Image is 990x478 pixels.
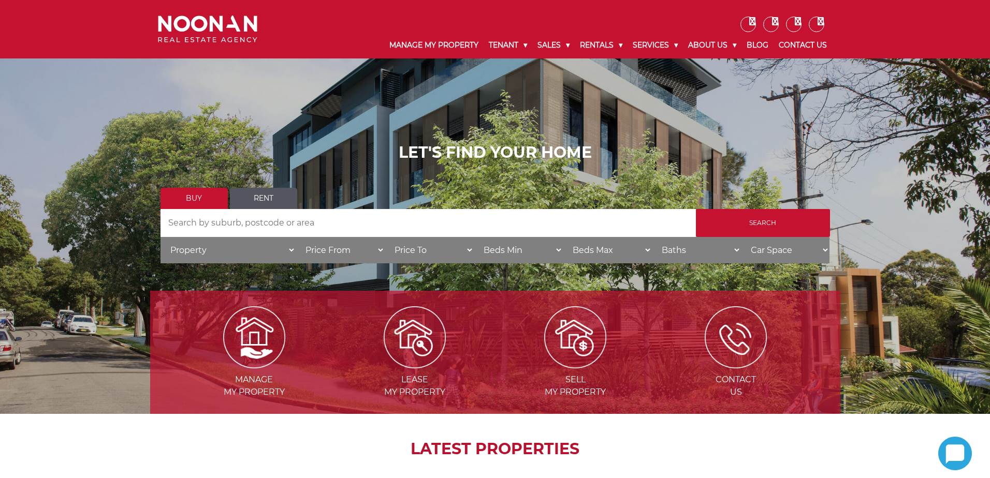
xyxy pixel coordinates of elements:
img: Sell my property [544,306,606,368]
span: Contact Us [657,374,815,398]
img: ICONS [705,306,767,368]
img: Lease my property [384,306,446,368]
a: Rentals [575,32,628,58]
a: Contact Us [774,32,832,58]
a: Tenant [484,32,532,58]
img: Manage my Property [223,306,285,368]
h1: LET'S FIND YOUR HOME [161,143,830,162]
a: Managemy Property [175,332,333,397]
a: Leasemy Property [336,332,494,397]
a: Buy [161,188,228,209]
a: Rent [230,188,297,209]
a: Services [628,32,683,58]
span: Sell my Property [496,374,654,398]
a: Blog [741,32,774,58]
span: Manage my Property [175,374,333,398]
a: Manage My Property [384,32,484,58]
input: Search [696,209,830,237]
a: Sellmy Property [496,332,654,397]
h2: LATEST PROPERTIES [176,440,814,458]
a: About Us [683,32,741,58]
a: ContactUs [657,332,815,397]
input: Search by suburb, postcode or area [161,209,696,237]
img: Noonan Real Estate Agency [158,16,257,43]
span: Lease my Property [336,374,494,398]
a: Sales [532,32,575,58]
